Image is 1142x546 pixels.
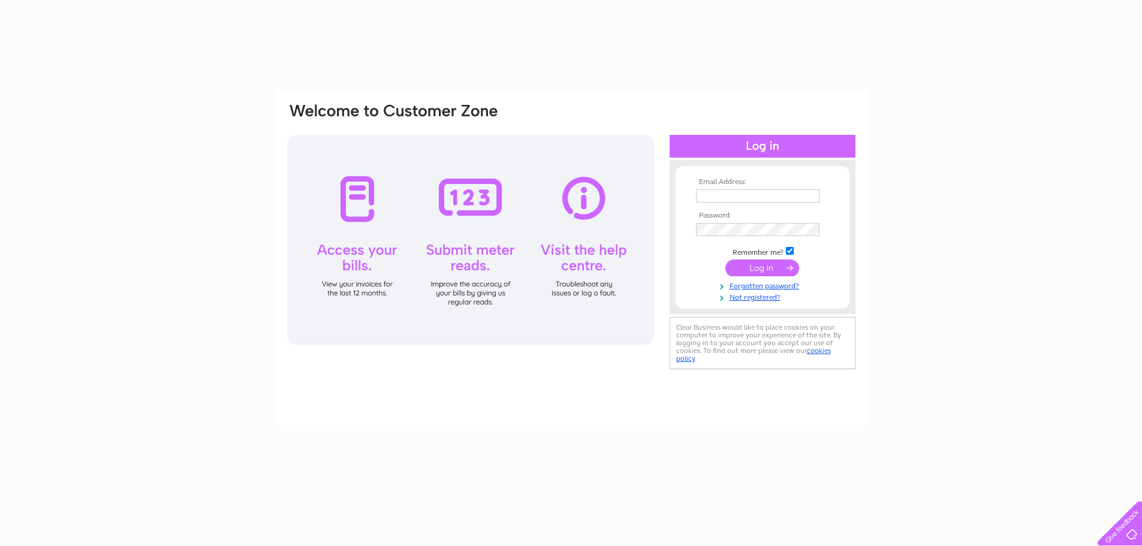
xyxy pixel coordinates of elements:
input: Submit [725,260,799,276]
div: Clear Business would like to place cookies on your computer to improve your experience of the sit... [670,317,855,369]
a: Forgotten password? [696,279,832,291]
th: Email Address: [693,178,832,186]
td: Remember me? [693,245,832,257]
th: Password: [693,212,832,220]
a: cookies policy [676,346,831,363]
a: Not registered? [696,291,832,302]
